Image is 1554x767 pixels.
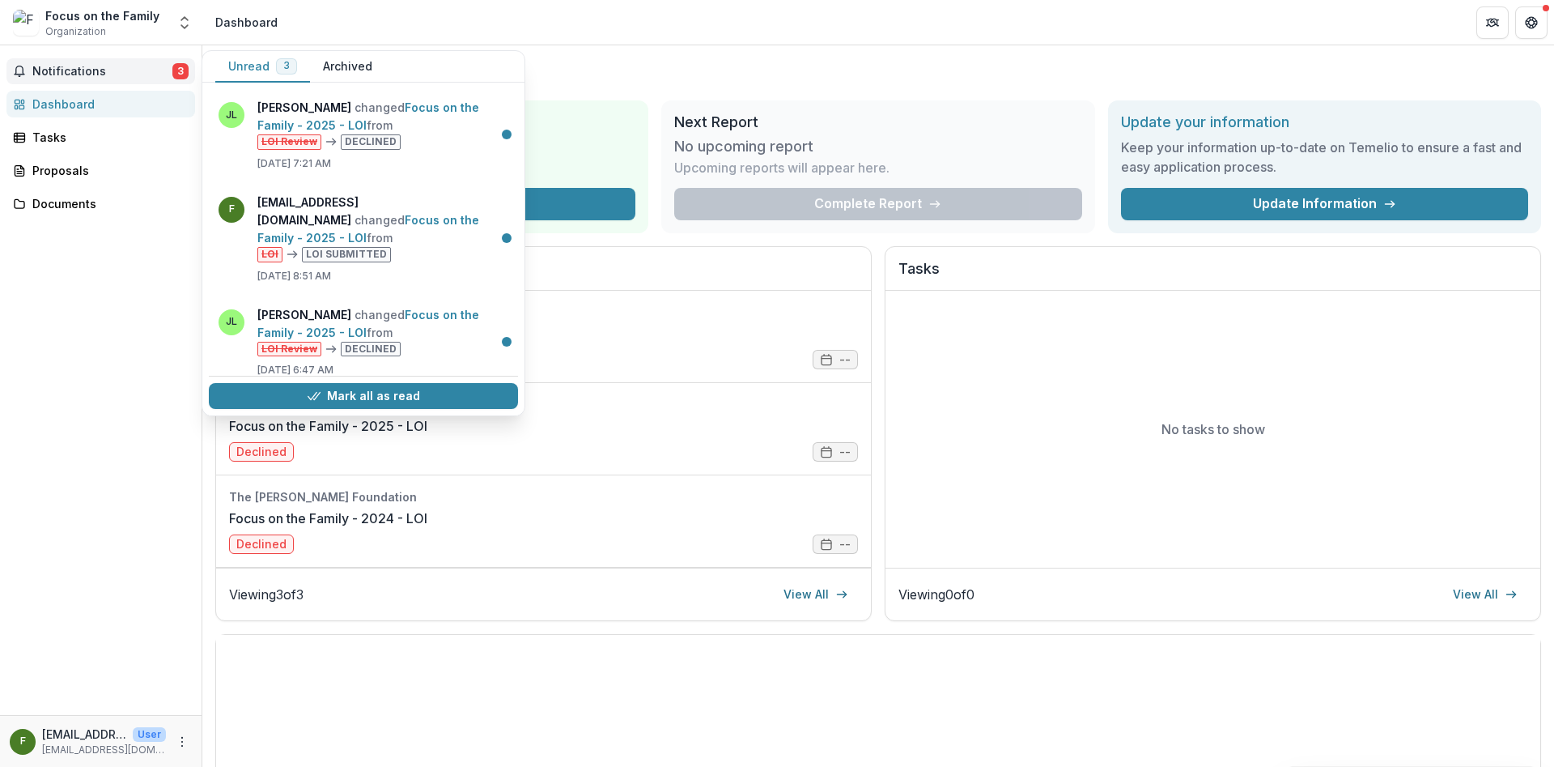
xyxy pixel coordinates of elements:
span: Notifications [32,65,172,79]
a: Dashboard [6,91,195,117]
a: Focus on the Family - 2024 - LOI [229,509,427,528]
span: Organization [45,24,106,39]
p: User [133,727,166,742]
h2: Next Report [674,113,1081,131]
div: Proposals [32,162,182,179]
button: Open entity switcher [173,6,196,39]
button: Partners [1476,6,1509,39]
p: changed from [257,194,508,262]
div: Dashboard [32,96,182,113]
button: More [172,732,192,752]
div: Focus on the Family [45,7,159,24]
a: Documents [6,190,195,217]
button: Archived [310,51,385,83]
div: Dashboard [215,14,278,31]
p: [EMAIL_ADDRESS][DOMAIN_NAME] [42,743,166,757]
a: Focus on the Family - 2025 - LOI [257,308,479,339]
div: Tasks [32,129,182,146]
h2: Tasks [898,260,1527,291]
div: Documents [32,195,182,212]
p: Viewing 0 of 0 [898,585,974,604]
button: Notifications3 [6,58,195,84]
a: Tasks [6,124,195,151]
button: Unread [215,51,310,83]
h2: Update your information [1121,113,1528,131]
p: No tasks to show [1161,420,1265,439]
a: Focus on the Family - 2025 - LOI [229,416,427,436]
a: View All [774,582,858,607]
a: Proposals [6,157,195,184]
span: 3 [283,60,290,71]
h3: Keep your information up-to-date on Temelio to ensure a fast and easy application process. [1121,138,1528,177]
a: View All [1443,582,1527,607]
a: Focus on the Family - 2025 - LOI [257,100,479,132]
p: [EMAIL_ADDRESS][DOMAIN_NAME] [42,726,126,743]
button: Get Help [1515,6,1548,39]
nav: breadcrumb [209,11,284,34]
h3: No upcoming report [674,138,813,156]
p: Viewing 3 of 3 [229,585,304,604]
p: changed from [257,306,508,357]
p: Upcoming reports will appear here. [674,158,890,177]
a: Focus on the Family - 2025 - LOI [257,213,479,245]
a: Update Information [1121,188,1528,220]
div: foundationrelationships@fotf.org [20,736,26,747]
h1: Dashboard [215,58,1541,87]
span: 3 [172,63,189,79]
p: changed from [257,99,508,150]
img: Focus on the Family [13,10,39,36]
h2: Proposals [229,260,858,291]
button: Mark all as read [209,383,518,409]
